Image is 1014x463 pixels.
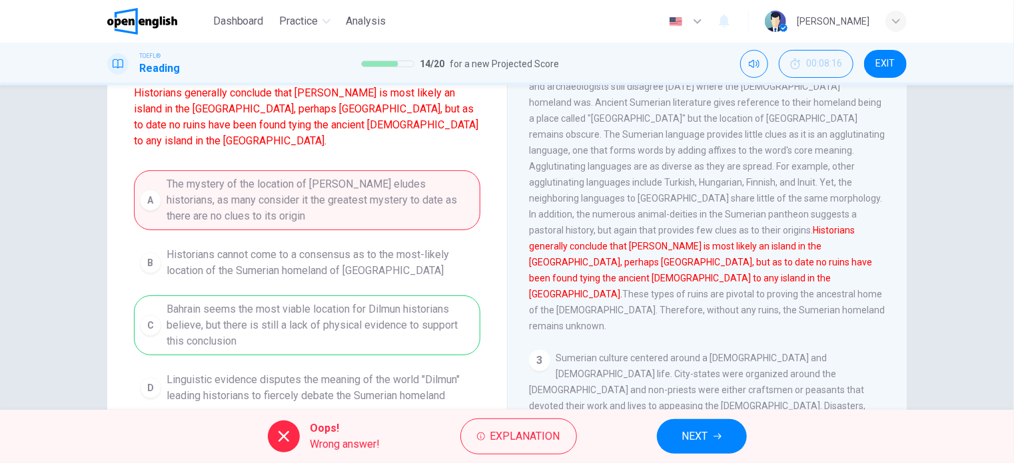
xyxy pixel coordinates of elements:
span: NEXT [682,427,708,446]
span: Practice [280,13,318,29]
span: Wrong answer! [310,436,380,452]
button: Analysis [341,9,392,33]
div: 3 [529,350,550,371]
span: for a new Projected Score [450,56,559,72]
button: Dashboard [208,9,269,33]
span: Explanation [490,427,560,446]
span: Analysis [346,13,386,29]
div: [PERSON_NAME] [797,13,869,29]
span: Dashboard [213,13,264,29]
button: NEXT [657,419,747,454]
font: Historians generally conclude that [PERSON_NAME] is most likely an island in the [GEOGRAPHIC_DATA... [134,86,478,147]
span: Which sentence is most similar to the following sentence from the paragraph? [134,37,480,149]
h1: Reading [139,61,180,77]
img: en [668,17,684,27]
span: 00:08:16 [806,59,842,69]
button: Practice [274,9,336,33]
a: OpenEnglish logo [107,8,208,35]
span: 14 / 20 [420,56,444,72]
span: TOEFL® [139,51,161,61]
font: Historians generally conclude that [PERSON_NAME] is most likely an island in the [GEOGRAPHIC_DATA... [529,225,872,299]
div: Mute [740,50,768,78]
button: EXIT [864,50,907,78]
span: EXIT [876,59,895,69]
img: OpenEnglish logo [107,8,177,35]
button: Explanation [460,418,577,454]
img: Profile picture [765,11,786,32]
button: 00:08:16 [779,50,853,78]
div: Hide [779,50,853,78]
span: Oops! [310,420,380,436]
